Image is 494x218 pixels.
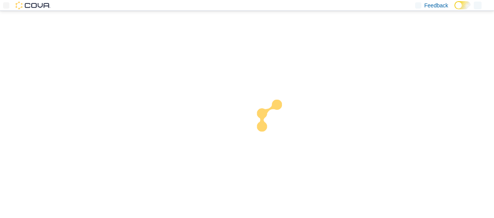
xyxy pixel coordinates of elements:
[424,2,448,9] span: Feedback
[454,1,471,9] input: Dark Mode
[16,2,50,9] img: Cova
[454,9,455,10] span: Dark Mode
[247,94,305,152] img: cova-loader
